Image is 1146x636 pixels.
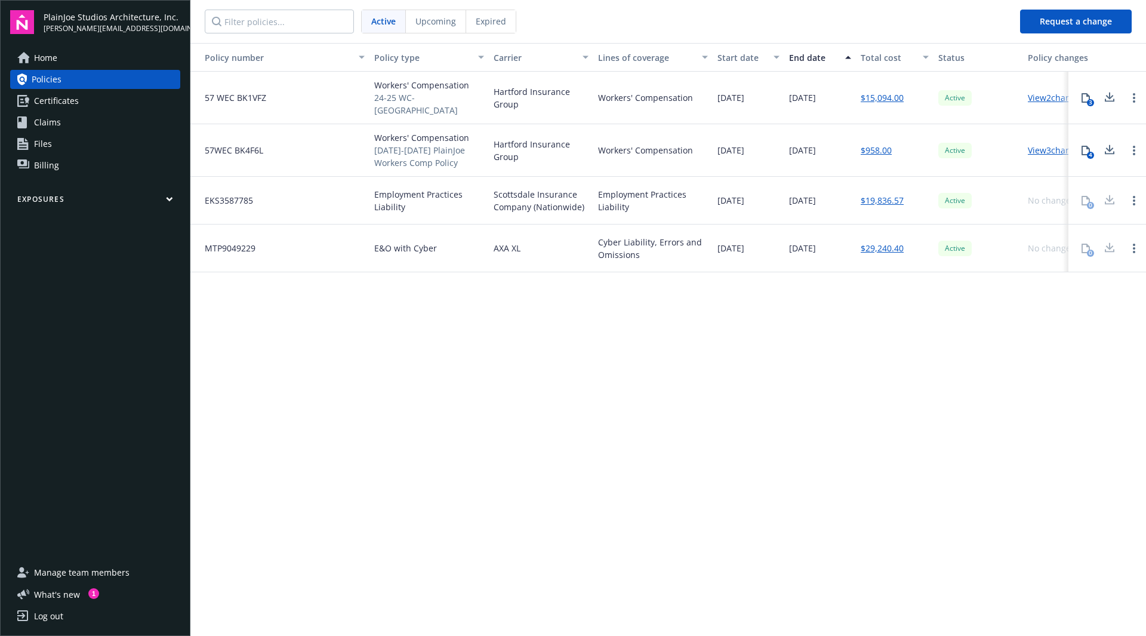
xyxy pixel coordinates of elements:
[1028,194,1075,207] div: No changes
[494,51,575,64] div: Carrier
[717,91,744,104] span: [DATE]
[88,588,99,599] div: 1
[789,144,816,156] span: [DATE]
[861,91,904,104] a: $15,094.00
[943,93,967,103] span: Active
[195,144,263,156] span: 57WEC BK4F6L
[856,43,934,72] button: Total cost
[415,15,456,27] span: Upcoming
[374,91,484,116] span: 24-25 WC- [GEOGRAPHIC_DATA]
[374,79,484,91] span: Workers' Compensation
[195,51,352,64] div: Toggle SortBy
[374,242,437,254] span: E&O with Cyber
[10,156,180,175] a: Billing
[713,43,784,72] button: Start date
[34,563,130,582] span: Manage team members
[374,51,471,64] div: Policy type
[717,144,744,156] span: [DATE]
[789,242,816,254] span: [DATE]
[374,188,484,213] span: Employment Practices Liability
[34,156,59,175] span: Billing
[10,588,99,601] button: What's new1
[34,91,79,110] span: Certificates
[1087,152,1094,159] div: 4
[10,48,180,67] a: Home
[789,194,816,207] span: [DATE]
[10,91,180,110] a: Certificates
[494,85,589,110] span: Hartford Insurance Group
[1020,10,1132,33] button: Request a change
[934,43,1023,72] button: Status
[1028,145,1085,156] a: View 3 changes
[44,23,180,34] span: [PERSON_NAME][EMAIL_ADDRESS][DOMAIN_NAME]
[943,145,967,156] span: Active
[861,194,904,207] a: $19,836.57
[1028,51,1093,64] div: Policy changes
[1028,92,1085,103] a: View 2 changes
[861,144,892,156] a: $958.00
[195,194,253,207] span: EKS3587785
[371,15,396,27] span: Active
[1127,241,1141,256] a: Open options
[34,607,63,626] div: Log out
[10,563,180,582] a: Manage team members
[1074,86,1098,110] button: 3
[489,43,593,72] button: Carrier
[598,91,693,104] div: Workers' Compensation
[789,91,816,104] span: [DATE]
[1023,43,1098,72] button: Policy changes
[598,236,708,261] div: Cyber Liability, Errors and Omissions
[1087,99,1094,106] div: 3
[195,91,266,104] span: 57 WEC BK1VFZ
[861,242,904,254] a: $29,240.40
[374,131,484,144] span: Workers' Compensation
[784,43,856,72] button: End date
[1127,193,1141,208] a: Open options
[1074,139,1098,162] button: 4
[1127,143,1141,158] a: Open options
[32,70,61,89] span: Policies
[374,144,484,169] span: [DATE]-[DATE] PlainJoe Workers Comp Policy
[494,188,589,213] span: Scottsdale Insurance Company (Nationwide)
[10,194,180,209] button: Exposures
[717,51,766,64] div: Start date
[476,15,506,27] span: Expired
[10,134,180,153] a: Files
[195,242,255,254] span: MTP9049229
[34,113,61,132] span: Claims
[717,194,744,207] span: [DATE]
[717,242,744,254] span: [DATE]
[1028,242,1075,254] div: No changes
[861,51,916,64] div: Total cost
[34,134,52,153] span: Files
[44,11,180,23] span: PlainJoe Studios Architecture, Inc.
[195,51,352,64] div: Policy number
[943,243,967,254] span: Active
[593,43,713,72] button: Lines of coverage
[494,138,589,163] span: Hartford Insurance Group
[598,188,708,213] div: Employment Practices Liability
[34,48,57,67] span: Home
[943,195,967,206] span: Active
[789,51,838,64] div: End date
[10,70,180,89] a: Policies
[34,588,80,601] span: What ' s new
[369,43,489,72] button: Policy type
[494,242,520,254] span: AXA XL
[10,10,34,34] img: navigator-logo.svg
[44,10,180,34] button: PlainJoe Studios Architecture, Inc.[PERSON_NAME][EMAIL_ADDRESS][DOMAIN_NAME]
[598,144,693,156] div: Workers' Compensation
[938,51,1018,64] div: Status
[205,10,354,33] input: Filter policies...
[10,113,180,132] a: Claims
[598,51,695,64] div: Lines of coverage
[1127,91,1141,105] a: Open options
